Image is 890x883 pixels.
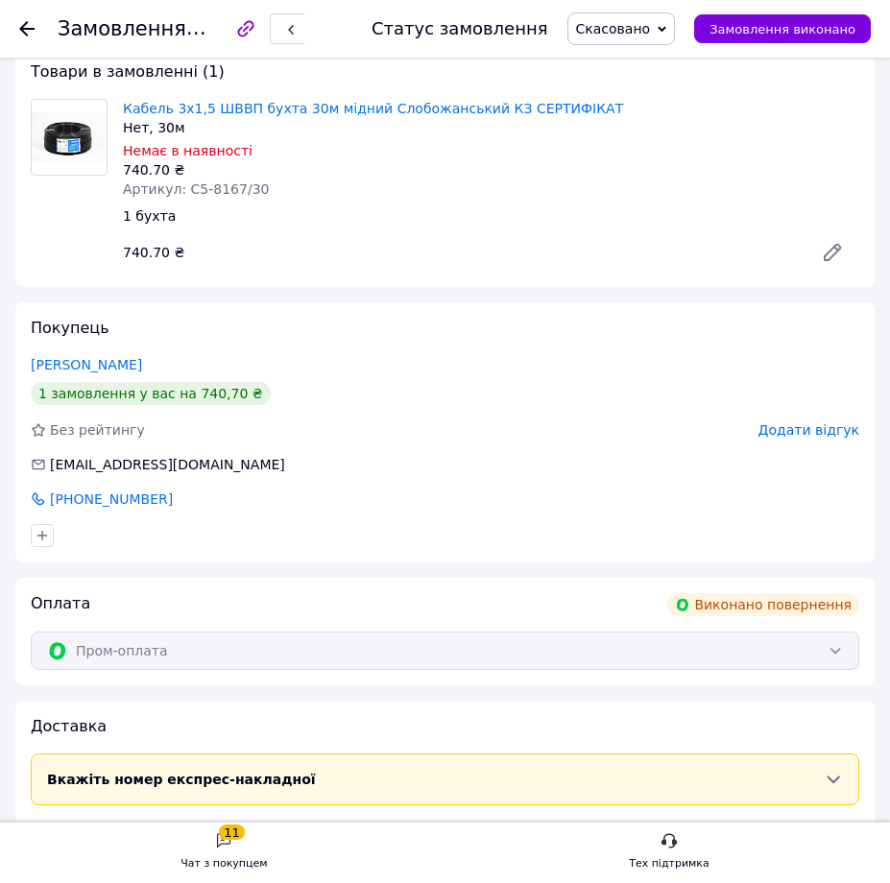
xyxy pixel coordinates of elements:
[758,422,859,438] span: Додати відгук
[115,239,798,266] div: 740.70 ₴
[32,112,107,161] img: Кабель 3х1,5 ШВВП бухта 30м мідний Слобожанський КЗ СЕРТИФІКАТ
[180,854,267,873] div: Чат з покупцем
[123,181,269,197] span: Артикул: С5-8167/30
[629,854,710,873] div: Тех підтримка
[115,203,867,229] div: 1 бухта
[50,422,145,438] span: Без рейтингу
[31,319,109,337] span: Покупець
[123,101,623,116] a: Кабель 3х1,5 ШВВП бухта 30м мідний Слобожанський КЗ СЕРТИФІКАТ
[58,17,186,40] span: Замовлення
[372,19,548,38] div: Статус замовлення
[31,717,107,735] span: Доставка
[47,772,316,787] span: Вкажіть номер експрес-накладної
[694,14,871,43] button: Замовлення виконано
[48,489,175,509] span: [PHONE_NUMBER]
[806,233,859,272] a: Редагувати
[19,19,35,38] div: Повернутися назад
[50,457,285,472] span: [EMAIL_ADDRESS][DOMAIN_NAME]
[31,382,271,405] div: 1 замовлення у вас на 740,70 ₴
[31,594,90,612] span: Оплата
[31,357,142,372] a: [PERSON_NAME]
[123,160,859,179] div: 740.70 ₴
[219,824,245,840] div: 11
[576,21,651,36] span: Скасовано
[123,143,253,158] span: Немає в наявності
[710,22,855,36] span: Замовлення виконано
[31,62,225,81] span: Товари в замовленні (1)
[667,593,859,616] div: Виконано повернення
[123,118,859,137] div: Нет, 30м
[29,489,175,509] a: [PHONE_NUMBER]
